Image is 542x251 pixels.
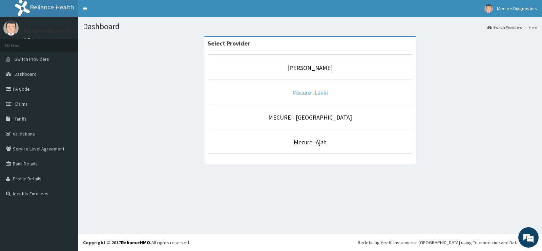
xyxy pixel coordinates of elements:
[78,234,542,251] footer: All rights reserved.
[121,239,150,246] a: RelianceHMO
[83,239,151,246] strong: Copyright © 2017 .
[24,37,40,42] a: Online
[83,22,537,31] h1: Dashboard
[208,39,250,47] strong: Select Provider
[268,113,352,121] a: MECURE - [GEOGRAPHIC_DATA]
[3,20,19,36] img: User Image
[15,56,49,62] span: Switch Providers
[497,5,537,12] span: Mecure Diagnostics
[484,4,493,13] img: User Image
[294,138,327,146] a: Mecure- Ajah
[24,28,75,34] p: Mecure Diagnostics
[487,24,522,30] a: Switch Providers
[287,64,333,72] a: [PERSON_NAME]
[358,239,537,246] div: Redefining Heath Insurance in [GEOGRAPHIC_DATA] using Telemedicine and Data Science!
[15,116,27,122] span: Tariffs
[522,24,537,30] li: Here
[292,89,328,96] a: Mecure -Lekki
[15,101,28,107] span: Claims
[15,71,37,77] span: Dashboard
